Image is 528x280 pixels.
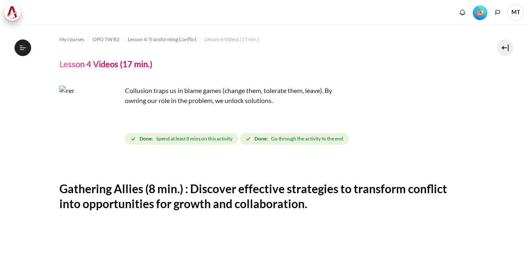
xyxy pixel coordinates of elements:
[59,33,469,46] nav: Navigation bar
[491,6,504,19] button: Languages
[7,6,18,19] img: Architeck
[473,5,487,20] img: Level #2
[456,6,469,19] div: Show notification window with no new notifications
[93,34,120,44] a: OPO TW B2
[59,181,469,211] h2: Gathering Allies (8 min.) : Discover effective strategies to transform conflict into opportunitie...
[139,135,153,142] strong: Done:
[59,34,84,44] a: My courses
[128,36,196,43] span: Lesson 4: Transforming Conflict
[205,34,259,44] a: Lesson 4 Videos (17 min.)
[271,135,343,142] span: Go through the activity to the end
[205,36,259,43] span: Lesson 4 Videos (17 min.)
[59,86,350,106] p: Collusion traps us in blame games (change them, tolerate them, leave). By owning our role in the ...
[59,36,84,43] span: My courses
[128,34,196,44] a: Lesson 4: Transforming Conflict
[125,131,351,146] div: Completion requirements for Lesson 4 Videos (17 min.)
[469,5,491,20] a: Level #2
[59,86,122,148] img: rer
[59,59,152,69] h4: Lesson 4 Videos (17 min.)
[507,4,524,21] a: User menu
[4,4,25,21] a: Architeck Architeck
[156,135,232,142] span: Spend at least 8 mins on this activity
[254,135,268,142] strong: Done:
[507,4,524,21] span: MT
[93,36,120,43] span: OPO TW B2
